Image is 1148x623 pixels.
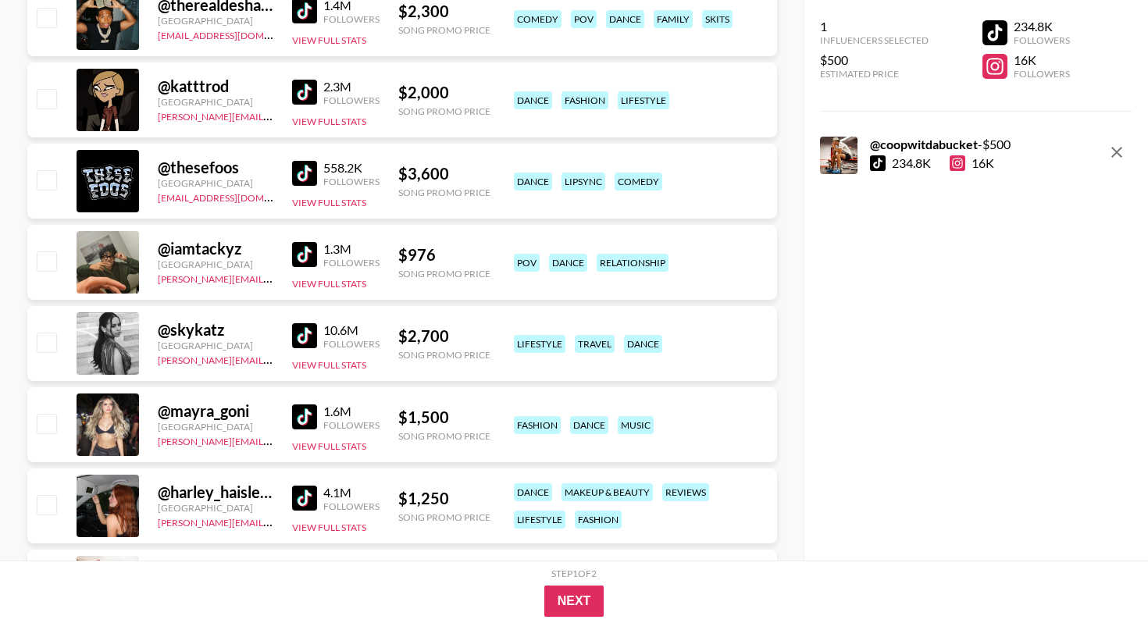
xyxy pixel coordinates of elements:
[158,108,389,123] a: [PERSON_NAME][EMAIL_ADDRESS][DOMAIN_NAME]
[514,254,540,272] div: pov
[1014,52,1070,68] div: 16K
[398,326,490,346] div: $ 2,700
[624,335,662,353] div: dance
[292,440,366,452] button: View Full Stats
[158,401,273,421] div: @ mayra_goni
[514,511,565,529] div: lifestyle
[1014,34,1070,46] div: Followers
[323,404,380,419] div: 1.6M
[820,34,929,46] div: Influencers Selected
[158,421,273,433] div: [GEOGRAPHIC_DATA]
[158,320,273,340] div: @ skykatz
[323,485,380,500] div: 4.1M
[398,105,490,117] div: Song Promo Price
[398,245,490,265] div: $ 976
[323,338,380,350] div: Followers
[323,322,380,338] div: 10.6M
[158,514,389,529] a: [PERSON_NAME][EMAIL_ADDRESS][DOMAIN_NAME]
[323,94,380,106] div: Followers
[158,15,273,27] div: [GEOGRAPHIC_DATA]
[158,239,273,258] div: @ iamtackyz
[662,483,709,501] div: reviews
[158,77,273,96] div: @ katttrod
[398,2,490,21] div: $ 2,300
[323,13,380,25] div: Followers
[323,160,380,176] div: 558.2K
[158,482,273,502] div: @ harley_haisleyyy
[158,340,273,351] div: [GEOGRAPHIC_DATA]
[398,489,490,508] div: $ 1,250
[158,258,273,270] div: [GEOGRAPHIC_DATA]
[398,349,490,361] div: Song Promo Price
[571,10,597,28] div: pov
[514,335,565,353] div: lifestyle
[950,155,994,171] div: 16K
[158,158,273,177] div: @ thesefoos
[514,10,562,28] div: comedy
[292,486,317,511] img: TikTok
[323,500,380,512] div: Followers
[158,351,389,366] a: [PERSON_NAME][EMAIL_ADDRESS][DOMAIN_NAME]
[323,257,380,269] div: Followers
[654,10,693,28] div: family
[398,408,490,427] div: $ 1,500
[158,433,389,447] a: [PERSON_NAME][EMAIL_ADDRESS][DOMAIN_NAME]
[292,197,366,208] button: View Full Stats
[544,586,604,617] button: Next
[398,187,490,198] div: Song Promo Price
[323,79,380,94] div: 2.3M
[292,323,317,348] img: TikTok
[514,483,552,501] div: dance
[158,27,315,41] a: [EMAIL_ADDRESS][DOMAIN_NAME]
[292,80,317,105] img: TikTok
[158,96,273,108] div: [GEOGRAPHIC_DATA]
[514,416,561,434] div: fashion
[551,568,597,579] div: Step 1 of 2
[292,161,317,186] img: TikTok
[570,416,608,434] div: dance
[323,241,380,257] div: 1.3M
[158,270,389,285] a: [PERSON_NAME][EMAIL_ADDRESS][DOMAIN_NAME]
[292,404,317,429] img: TikTok
[158,189,315,204] a: [EMAIL_ADDRESS][DOMAIN_NAME]
[292,242,317,267] img: TikTok
[398,511,490,523] div: Song Promo Price
[398,164,490,183] div: $ 3,600
[1014,19,1070,34] div: 234.8K
[398,83,490,102] div: $ 2,000
[820,52,929,68] div: $500
[575,511,622,529] div: fashion
[158,177,273,189] div: [GEOGRAPHIC_DATA]
[292,116,366,127] button: View Full Stats
[575,335,615,353] div: travel
[870,137,1011,152] div: - $ 500
[820,68,929,80] div: Estimated Price
[562,91,608,109] div: fashion
[618,416,654,434] div: music
[618,91,669,109] div: lifestyle
[292,278,366,290] button: View Full Stats
[892,155,931,171] div: 234.8K
[606,10,644,28] div: dance
[562,483,653,501] div: makeup & beauty
[597,254,668,272] div: relationship
[398,430,490,442] div: Song Promo Price
[820,19,929,34] div: 1
[514,173,552,190] div: dance
[702,10,733,28] div: skits
[1070,545,1129,604] iframe: Drift Widget Chat Controller
[398,268,490,279] div: Song Promo Price
[615,173,662,190] div: comedy
[870,137,978,151] strong: @ coopwitdabucket
[1101,137,1132,168] button: remove
[323,176,380,187] div: Followers
[549,254,587,272] div: dance
[292,359,366,371] button: View Full Stats
[292,522,366,533] button: View Full Stats
[398,24,490,36] div: Song Promo Price
[1014,68,1070,80] div: Followers
[158,502,273,514] div: [GEOGRAPHIC_DATA]
[292,34,366,46] button: View Full Stats
[562,173,605,190] div: lipsync
[514,91,552,109] div: dance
